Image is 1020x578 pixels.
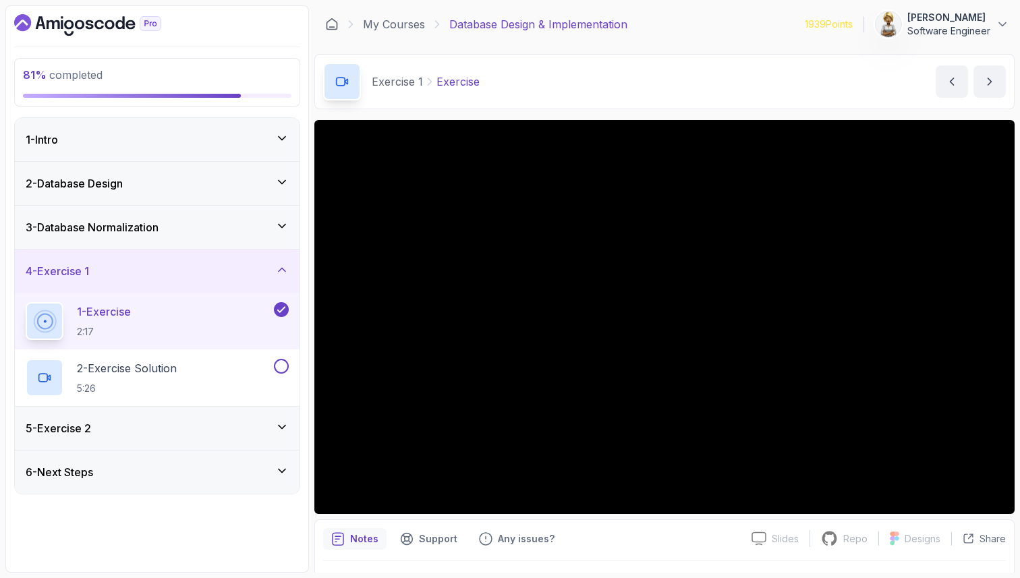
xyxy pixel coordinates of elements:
button: Share [951,532,1006,546]
p: Software Engineer [907,24,990,38]
h3: 6 - Next Steps [26,464,93,480]
button: 4-Exercise 1 [15,250,300,293]
button: 6-Next Steps [15,451,300,494]
h3: 3 - Database Normalization [26,219,159,235]
p: Slides [772,532,799,546]
p: Exercise 1 [372,74,423,90]
p: 2:17 [77,325,131,339]
p: 1 - Exercise [77,304,131,320]
span: completed [23,68,103,82]
p: Support [419,532,457,546]
button: next content [973,65,1006,98]
p: Share [980,532,1006,546]
p: Exercise [436,74,480,90]
a: My Courses [363,16,425,32]
button: 2-Exercise Solution5:26 [26,359,289,397]
button: 3-Database Normalization [15,206,300,249]
h3: 2 - Database Design [26,175,123,192]
button: 5-Exercise 2 [15,407,300,450]
p: Notes [350,532,378,546]
p: Repo [843,532,868,546]
button: Support button [392,528,465,550]
button: notes button [323,528,387,550]
h3: 1 - Intro [26,132,58,148]
p: Designs [905,532,940,546]
p: 1939 Points [805,18,853,31]
span: 81 % [23,68,47,82]
a: Dashboard [14,14,192,36]
a: Dashboard [325,18,339,31]
h3: 5 - Exercise 2 [26,420,91,436]
p: [PERSON_NAME] [907,11,990,24]
p: Database Design & Implementation [449,16,627,32]
button: 2-Database Design [15,162,300,205]
img: user profile image [876,11,901,37]
button: Feedback button [471,528,563,550]
iframe: 1 - Exercise [314,120,1015,514]
button: 1-Exercise2:17 [26,302,289,340]
button: 1-Intro [15,118,300,161]
h3: 4 - Exercise 1 [26,263,89,279]
p: Any issues? [498,532,555,546]
button: previous content [936,65,968,98]
p: 5:26 [77,382,177,395]
p: 2 - Exercise Solution [77,360,177,376]
button: user profile image[PERSON_NAME]Software Engineer [875,11,1009,38]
